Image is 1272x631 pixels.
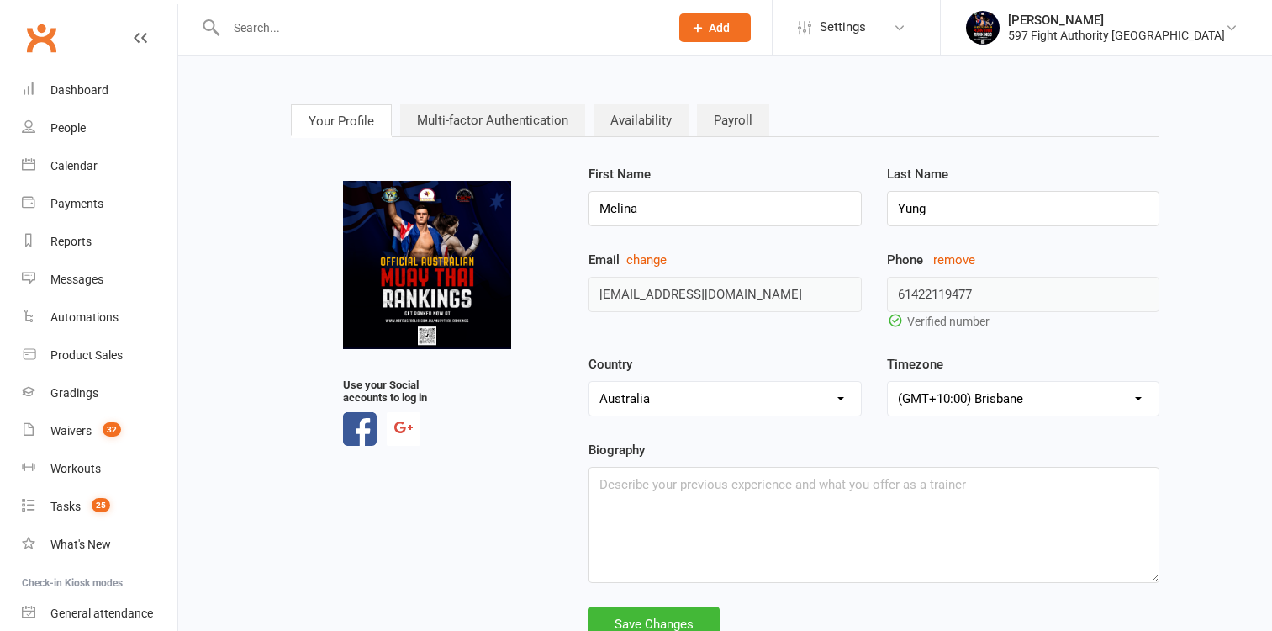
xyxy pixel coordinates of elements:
[594,104,689,136] a: Availability
[92,498,110,512] span: 25
[588,354,632,374] label: Country
[697,104,769,136] a: Payroll
[50,83,108,97] div: Dashboard
[50,273,103,286] div: Messages
[887,191,1159,226] input: Last Name
[50,121,86,135] div: People
[887,354,943,374] label: Timezone
[22,337,177,374] a: Product Sales
[50,607,153,620] div: General attendance
[103,422,121,437] span: 32
[887,164,948,184] label: Last Name
[50,462,101,475] div: Workouts
[50,386,98,400] div: Gradings
[22,299,177,337] a: Automations
[22,223,177,261] a: Reports
[887,250,1159,270] label: Phone
[933,252,975,268] a: remove
[22,261,177,299] a: Messages
[22,374,177,412] a: Gradings
[22,185,177,223] a: Payments
[50,348,123,362] div: Product Sales
[50,159,98,172] div: Calendar
[50,235,92,248] div: Reports
[588,440,645,460] label: Biography
[400,104,585,136] a: Multi-factor Authentication
[22,72,177,109] a: Dashboard
[588,164,651,184] label: First Name
[1008,28,1225,43] div: 597 Fight Authority [GEOGRAPHIC_DATA]
[679,13,751,42] button: Add
[22,147,177,185] a: Calendar
[20,17,62,59] a: Clubworx
[588,191,861,226] input: First Name
[22,488,177,526] a: Tasks 25
[820,8,866,46] span: Settings
[22,109,177,147] a: People
[626,250,667,270] button: Email
[1008,13,1225,28] div: [PERSON_NAME]
[394,422,413,433] img: source_google-3f8834fd4d8f2e2c8e010cc110e0734a99680496d2aa6f3f9e0e39c75036197d.svg
[966,11,1000,45] img: thumb_image1741046124.png
[588,250,861,270] label: Email
[50,310,119,324] div: Automations
[22,526,177,564] a: What's New
[343,379,435,404] strong: Use your Social accounts to log in
[50,197,103,210] div: Payments
[50,538,111,551] div: What's New
[22,450,177,488] a: Workouts
[291,104,392,136] a: Your Profile
[907,312,990,331] span: Verified number
[22,412,177,450] a: Waivers 32
[50,424,92,437] div: Waivers
[50,500,81,513] div: Tasks
[221,16,657,40] input: Search...
[343,181,511,349] img: image1741046124.png
[709,21,730,34] span: Add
